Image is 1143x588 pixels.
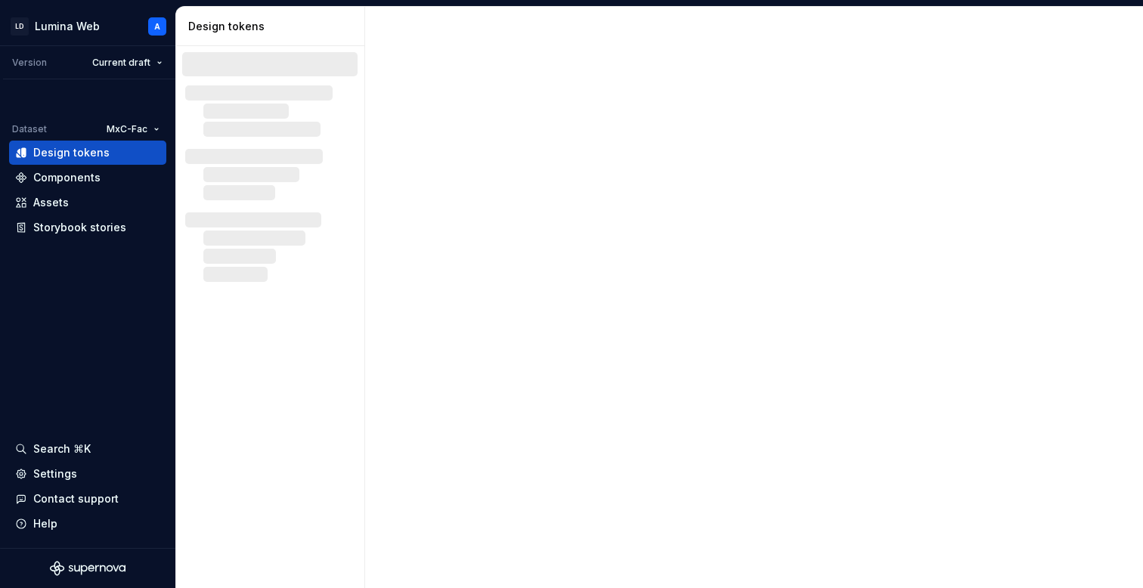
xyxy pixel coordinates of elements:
div: Contact support [33,491,119,506]
div: Dataset [12,123,47,135]
button: LDLumina WebA [3,10,172,42]
div: Settings [33,466,77,481]
a: Storybook stories [9,215,166,240]
div: Assets [33,195,69,210]
div: Version [12,57,47,69]
button: Search ⌘K [9,437,166,461]
div: Design tokens [188,19,358,34]
a: Design tokens [9,141,166,165]
button: Contact support [9,487,166,511]
div: Lumina Web [35,19,100,34]
button: Help [9,512,166,536]
a: Settings [9,462,166,486]
div: Components [33,170,101,185]
div: Help [33,516,57,531]
a: Components [9,166,166,190]
div: Design tokens [33,145,110,160]
div: A [154,20,160,32]
svg: Supernova Logo [50,561,125,576]
button: MxC-Fac [100,119,166,140]
div: Storybook stories [33,220,126,235]
div: LD [11,17,29,36]
button: Current draft [85,52,169,73]
div: Search ⌘K [33,441,91,456]
a: Assets [9,190,166,215]
span: MxC-Fac [107,123,147,135]
span: Current draft [92,57,150,69]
